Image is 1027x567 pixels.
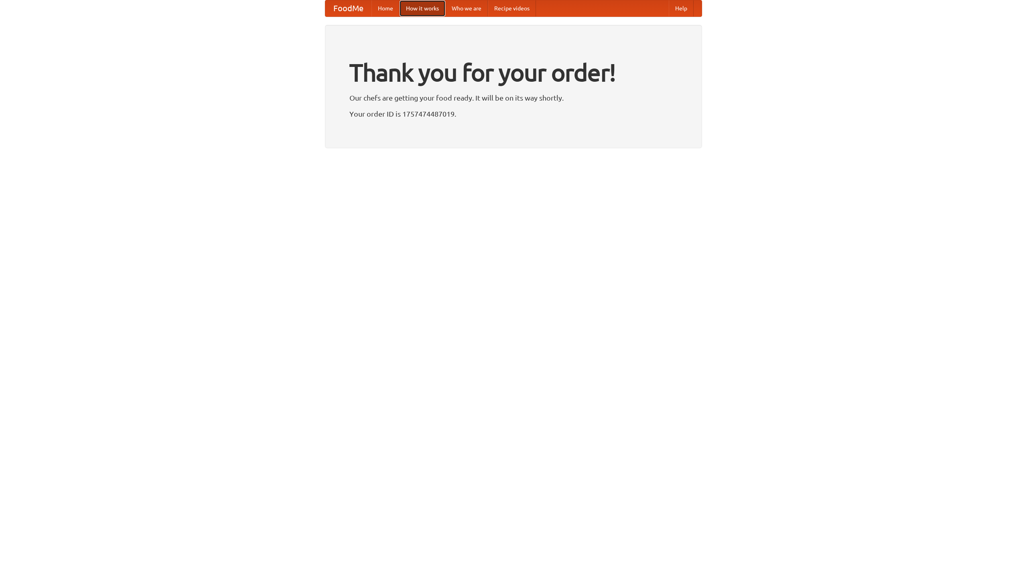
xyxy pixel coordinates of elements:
[371,0,400,16] a: Home
[400,0,445,16] a: How it works
[325,0,371,16] a: FoodMe
[669,0,694,16] a: Help
[445,0,488,16] a: Who we are
[349,53,678,92] h1: Thank you for your order!
[349,108,678,120] p: Your order ID is 1757474487019.
[488,0,536,16] a: Recipe videos
[349,92,678,104] p: Our chefs are getting your food ready. It will be on its way shortly.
